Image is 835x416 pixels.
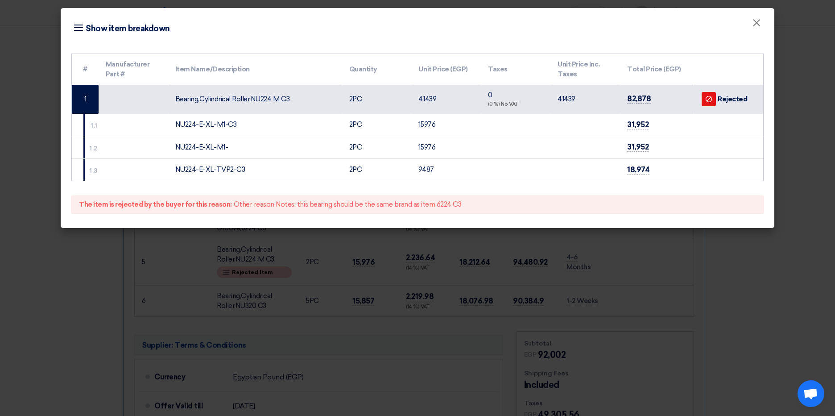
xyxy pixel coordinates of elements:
td: PC [342,85,412,114]
th: Manufacturer Part # [99,54,168,85]
td: 1 [72,85,99,114]
div: Rejected [718,96,747,103]
h4: Show item breakdown [71,22,170,35]
th: Total Price (EGP) [620,54,694,85]
td: 15976 [411,136,481,159]
span: 2 [349,95,353,103]
span: 2 [349,143,353,151]
div: 1.2 [90,144,98,153]
td: PC [342,114,412,136]
td: PC [342,136,412,159]
td: NU224-E-XL-M1- [168,136,342,159]
td: NU224-E-XL-M1-C3 [168,114,342,136]
td: 15976 [411,114,481,136]
span: Other reason [234,200,274,208]
td: PC [342,158,412,181]
td: NU224-E-XL-TVP2-C3 [168,158,342,181]
td: 0 [481,85,550,114]
span: 2 [349,166,353,174]
span: 31,952 [627,142,649,152]
td: 41439 [411,85,481,114]
span: 82,878 [627,94,651,104]
span: 2 [349,121,353,129]
th: Quantity [342,54,412,85]
div: Open chat [798,380,824,407]
span: The item is rejected by the buyer for this reason: [79,200,232,208]
span: 18,974 [627,165,649,175]
th: Unit Price Inc. Taxes [550,54,620,85]
td: 41439 [550,85,620,114]
div: 1.1 [91,121,98,130]
div: (0 %) No VAT [488,101,543,108]
span: × [752,16,761,34]
th: # [72,54,99,85]
th: Unit Price (EGP) [411,54,481,85]
button: Close [745,14,768,32]
span: Notes: this bearing should be the same brand as item 6224 C3 [276,200,461,208]
span: 31,952 [627,120,649,129]
div: 1.3 [90,166,98,175]
td: Bearing,Cylindrical Roller,NU224 M C3 [168,85,342,114]
th: Taxes [481,54,550,85]
th: Item Name/Description [168,54,342,85]
td: 9487 [411,158,481,181]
